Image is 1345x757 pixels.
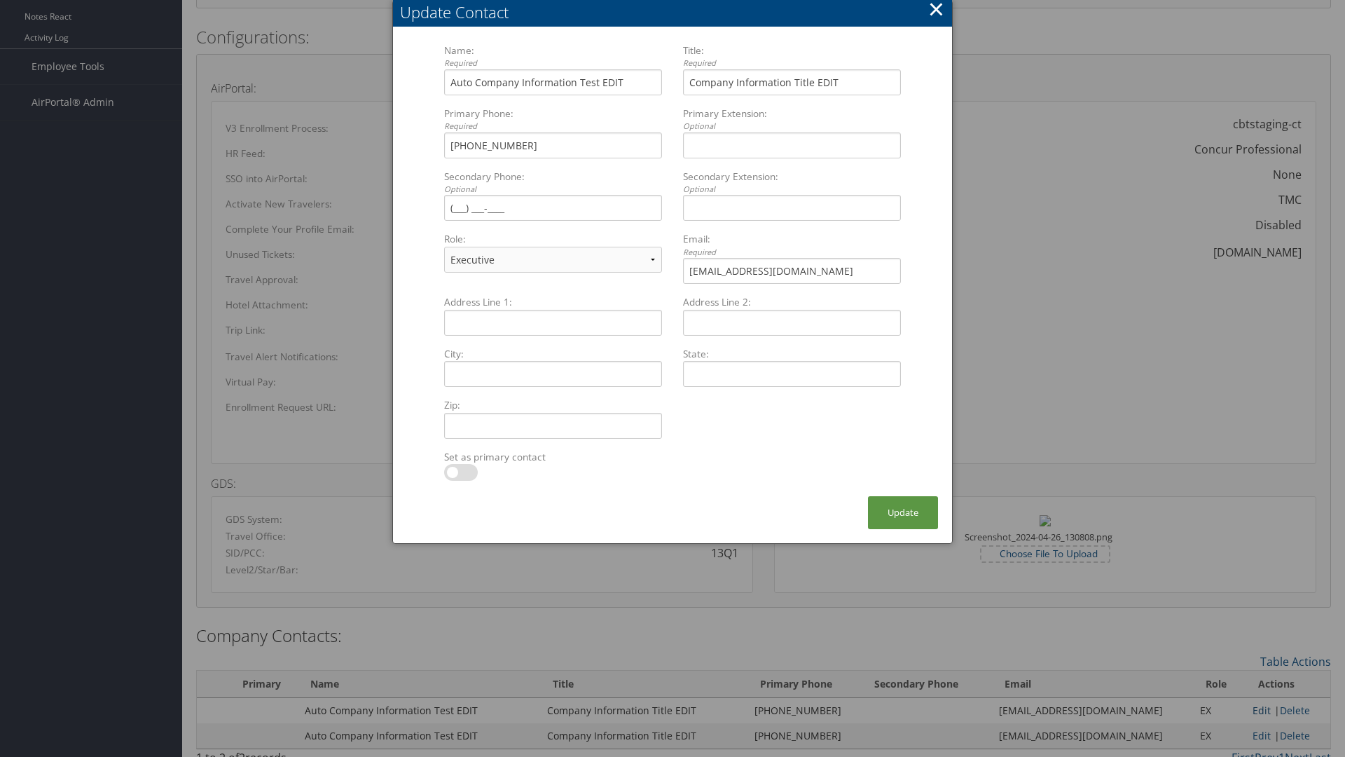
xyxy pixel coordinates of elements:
[683,184,901,196] div: Optional
[677,295,906,309] label: Address Line 2:
[439,170,668,196] label: Secondary Phone:
[677,43,906,69] label: Title:
[444,247,662,273] select: Role:
[683,258,901,284] input: Email:Required
[444,184,662,196] div: Optional
[868,496,938,529] button: Update
[444,57,662,69] div: Required
[677,347,906,361] label: State:
[683,195,901,221] input: Secondary Extension:Optional
[444,69,662,95] input: Name:Required
[439,450,668,464] label: Set as primary contact
[444,310,662,336] input: Address Line 1:
[439,398,668,412] label: Zip:
[444,121,662,132] div: Required
[444,132,662,158] input: Primary Phone:Required
[439,295,668,309] label: Address Line 1:
[444,361,662,387] input: City:
[683,310,901,336] input: Address Line 2:
[683,69,901,95] input: Title:Required
[439,347,668,361] label: City:
[677,107,906,132] label: Primary Extension:
[677,232,906,258] label: Email:
[683,132,901,158] input: Primary Extension:Optional
[683,247,901,259] div: Required
[444,195,662,221] input: Secondary Phone:Optional
[400,1,952,23] div: Update Contact
[439,43,668,69] label: Name:
[683,361,901,387] input: State:
[683,57,901,69] div: Required
[439,107,668,132] label: Primary Phone:
[439,232,668,246] label: Role:
[683,121,901,132] div: Optional
[677,170,906,196] label: Secondary Extension:
[444,413,662,439] input: Zip:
